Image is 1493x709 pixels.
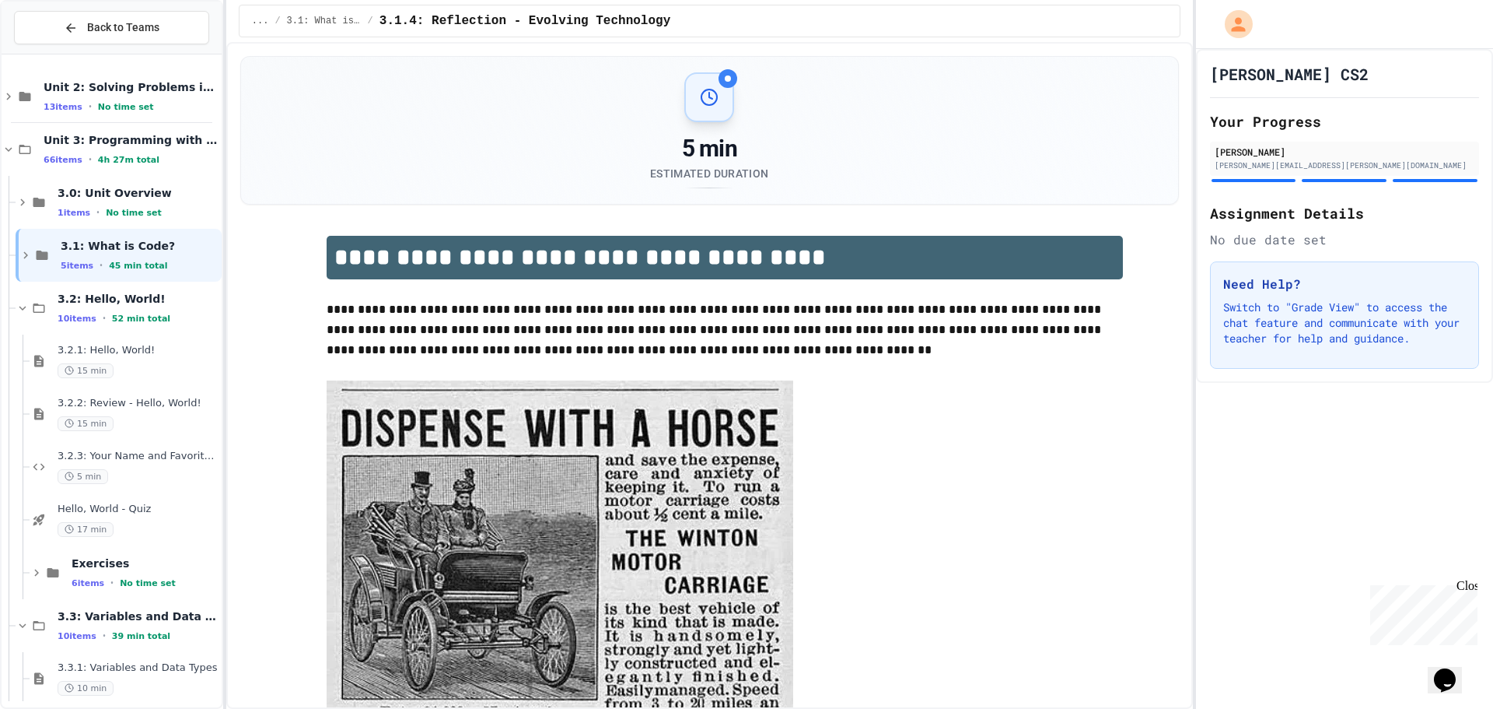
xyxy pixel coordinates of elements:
span: 4h 27m total [98,155,159,165]
span: 52 min total [112,314,170,324]
div: Chat with us now!Close [6,6,107,99]
span: Exercises [72,556,219,570]
span: 1 items [58,208,90,218]
h2: Assignment Details [1210,202,1479,224]
div: Estimated Duration [650,166,768,181]
span: 3.2: Hello, World! [58,292,219,306]
span: / [368,15,373,27]
span: • [103,630,106,642]
span: No time set [120,578,176,588]
span: 3.1.4: Reflection - Evolving Technology [379,12,670,30]
span: 45 min total [109,261,167,271]
span: • [100,259,103,272]
span: 15 min [58,363,114,378]
div: [PERSON_NAME] [1215,145,1474,159]
span: / [274,15,280,27]
span: 3.1: What is Code? [287,15,362,27]
span: ... [252,15,269,27]
span: 13 items [44,102,82,112]
span: 6 items [72,578,104,588]
h2: Your Progress [1210,111,1479,132]
span: 5 items [61,261,93,271]
span: 3.3: Variables and Data Types [58,609,219,623]
div: 5 min [650,135,768,163]
span: 10 items [58,314,96,324]
span: No time set [106,208,162,218]
span: 3.0: Unit Overview [58,186,219,200]
span: 10 min [58,681,114,696]
span: Unit 3: Programming with Python [44,133,219,147]
iframe: chat widget [1428,647,1477,693]
span: 3.3.1: Variables and Data Types [58,662,219,675]
div: No due date set [1210,230,1479,249]
span: 66 items [44,155,82,165]
span: 3.2.3: Your Name and Favorite Movie [58,450,219,463]
span: 3.1: What is Code? [61,239,219,253]
span: • [89,100,92,113]
span: 5 min [58,469,108,484]
div: [PERSON_NAME][EMAIL_ADDRESS][PERSON_NAME][DOMAIN_NAME] [1215,160,1474,171]
span: • [103,312,106,325]
div: My Account [1208,6,1257,42]
span: • [89,153,92,166]
span: Hello, World - Quiz [58,503,219,516]
span: 3.2.1: Hello, World! [58,344,219,357]
span: 10 items [58,631,96,641]
span: 3.2.2: Review - Hello, World! [58,397,219,410]
span: 39 min total [112,631,170,641]
span: 15 min [58,416,114,431]
span: • [96,206,100,219]
h1: [PERSON_NAME] CS2 [1210,63,1369,85]
span: Unit 2: Solving Problems in Computer Science [44,80,219,94]
span: • [110,577,114,589]
button: Back to Teams [14,11,209,44]
p: Switch to "Grade View" to access the chat feature and communicate with your teacher for help and ... [1223,300,1466,346]
span: No time set [98,102,154,112]
span: 17 min [58,522,114,537]
span: Back to Teams [87,19,159,36]
iframe: chat widget [1364,579,1477,645]
h3: Need Help? [1223,275,1466,293]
